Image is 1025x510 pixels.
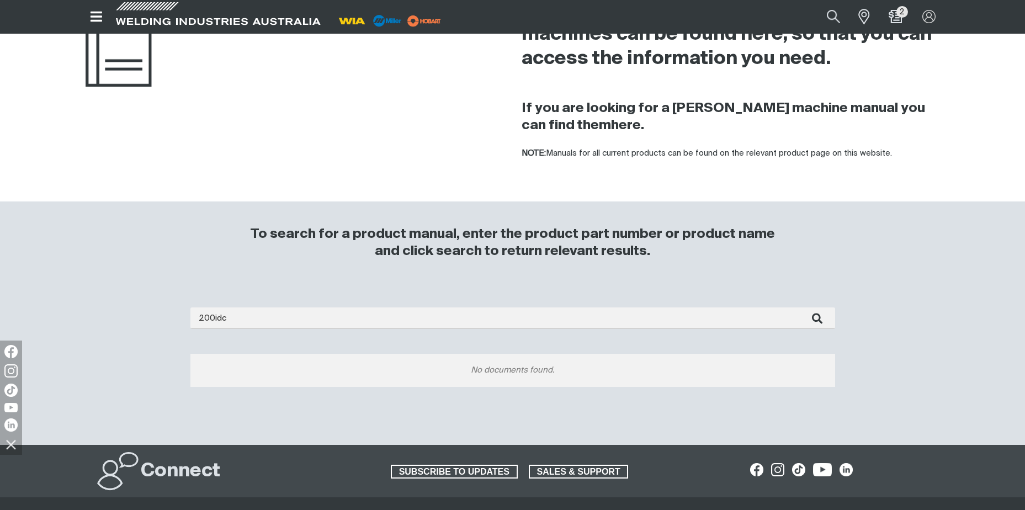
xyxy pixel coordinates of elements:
h3: To search for a product manual, enter the product part number or product name and click search to... [246,226,780,260]
img: hide socials [2,435,20,454]
img: Instagram [4,364,18,378]
input: Product name or item number... [801,4,852,29]
img: YouTube [4,403,18,412]
a: miller [404,17,444,25]
a: here. [611,119,644,132]
p: Manuals for all current products can be found on the relevant product page on this website. [522,147,940,160]
a: SUBSCRIBE TO UPDATES [391,465,518,479]
input: Enter search... [190,307,835,329]
img: TikTok [4,384,18,397]
div: No documents found. [190,354,835,387]
span: SALES & SUPPORT [530,465,628,479]
strong: NOTE: [522,149,546,157]
span: SUBSCRIBE TO UPDATES [392,465,517,479]
img: LinkedIn [4,418,18,432]
strong: If you are looking for a [PERSON_NAME] machine manual you can find them [522,102,925,132]
img: Facebook [4,345,18,358]
h2: Connect [141,459,220,484]
img: miller [404,13,444,29]
button: Search products [815,4,852,29]
a: SALES & SUPPORT [529,465,629,479]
